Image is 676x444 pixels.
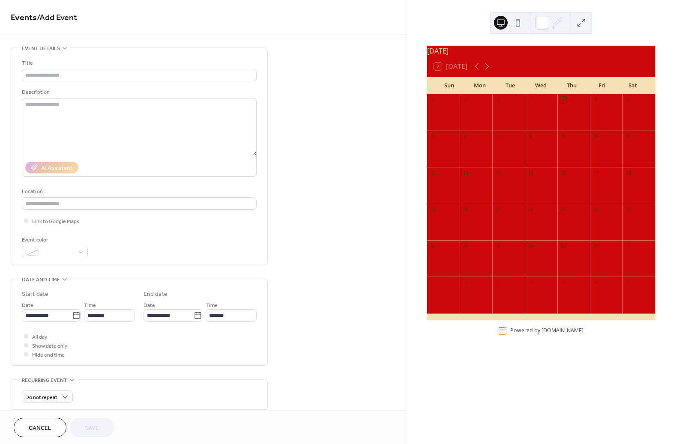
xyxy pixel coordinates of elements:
div: Start date [22,290,48,299]
div: 27 [462,243,469,249]
div: 28 [430,97,436,103]
div: 13 [462,170,469,176]
div: 3 [462,279,469,286]
span: / Add Event [37,9,77,26]
div: 29 [462,97,469,103]
div: 1 [625,243,631,249]
div: 30 [495,97,501,103]
div: 8 [527,133,534,140]
div: Sat [618,77,648,94]
div: 6 [560,279,566,286]
span: All day [32,333,47,342]
span: Cancel [29,424,51,433]
span: Do not repeat [25,393,57,402]
a: Events [11,9,37,26]
div: 5 [527,279,534,286]
div: 31 [592,243,599,249]
div: 22 [527,206,534,213]
div: 4 [625,97,631,103]
div: Fri [587,77,617,94]
div: 24 [592,206,599,213]
span: Time [206,301,218,310]
div: 12 [430,170,436,176]
div: 15 [527,170,534,176]
div: 9 [560,133,566,140]
div: 7 [495,133,501,140]
div: 23 [560,206,566,213]
div: [DATE] [427,46,655,56]
div: 2 [560,97,566,103]
div: 21 [495,206,501,213]
div: 28 [495,243,501,249]
div: Location [22,187,255,196]
div: 14 [495,170,501,176]
span: Date [22,301,33,310]
div: Thu [556,77,587,94]
div: Sun [434,77,464,94]
div: Description [22,88,255,97]
div: 20 [462,206,469,213]
span: Date and time [22,275,60,284]
div: 29 [527,243,534,249]
div: 7 [592,279,599,286]
div: 11 [625,133,631,140]
div: 8 [625,279,631,286]
div: 18 [625,170,631,176]
span: Time [84,301,96,310]
span: Recurring event [22,376,67,385]
div: 3 [592,97,599,103]
div: 30 [560,243,566,249]
div: 17 [592,170,599,176]
div: 1 [527,97,534,103]
div: 6 [462,133,469,140]
div: 5 [430,133,436,140]
div: 2 [430,279,436,286]
div: Wed [526,77,556,94]
div: Event color [22,235,86,244]
a: [DOMAIN_NAME] [541,327,583,334]
span: Event details [22,44,60,53]
span: Link to Google Maps [32,217,79,226]
div: Powered by [510,327,583,334]
div: 25 [625,206,631,213]
span: Hide end time [32,351,65,360]
span: Date [144,301,155,310]
div: End date [144,290,168,299]
div: 19 [430,206,436,213]
div: 16 [560,170,566,176]
div: Mon [464,77,495,94]
div: 26 [430,243,436,249]
button: Cancel [14,418,66,437]
span: Show date only [32,342,67,351]
div: Title [22,59,255,68]
div: Tue [495,77,526,94]
div: 4 [495,279,501,286]
div: 10 [592,133,599,140]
